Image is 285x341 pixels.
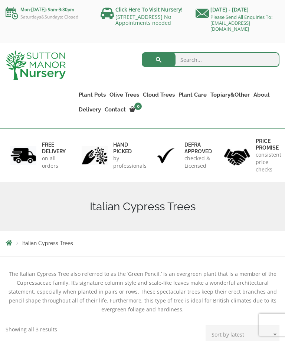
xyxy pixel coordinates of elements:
[115,6,183,13] a: Click Here To Visit Nursery!
[108,90,141,100] a: Olive Trees
[128,104,144,115] a: 0
[177,90,209,100] a: Plant Care
[134,103,142,110] span: 0
[6,325,57,334] p: Showing all 3 results
[77,104,103,115] a: Delivery
[6,200,279,213] h1: Italian Cypress Trees
[103,104,128,115] a: Contact
[142,52,279,67] input: Search...
[115,13,171,26] a: [STREET_ADDRESS] No Appointments needed
[153,146,179,165] img: 3.jpg
[82,146,108,165] img: 2.jpg
[42,155,66,170] p: on all orders
[184,141,212,155] h6: Defra approved
[6,270,279,314] div: The Italian Cypress Tree also referred to as the ‘Green Pencil,’ is an evergreen plant that is a ...
[6,239,279,248] nav: Breadcrumbs
[252,90,272,100] a: About
[22,240,73,246] span: Italian Cypress Trees
[10,146,36,165] img: 1.jpg
[210,14,272,32] a: Please Send All Enquiries To: [EMAIL_ADDRESS][DOMAIN_NAME]
[113,155,147,170] p: by professionals
[184,155,212,170] p: checked & Licensed
[6,50,66,80] img: logo
[42,141,66,155] h6: FREE DELIVERY
[224,144,250,167] img: 4.jpg
[209,90,252,100] a: Topiary&Other
[6,14,89,20] p: Saturdays&Sundays: Closed
[77,90,108,100] a: Plant Pots
[256,151,281,173] p: consistent price checks
[196,5,279,14] p: [DATE] - [DATE]
[6,5,89,14] p: Mon-[DATE]: 9am-3:30pm
[113,141,147,155] h6: hand picked
[141,90,177,100] a: Cloud Trees
[256,138,281,151] h6: Price promise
